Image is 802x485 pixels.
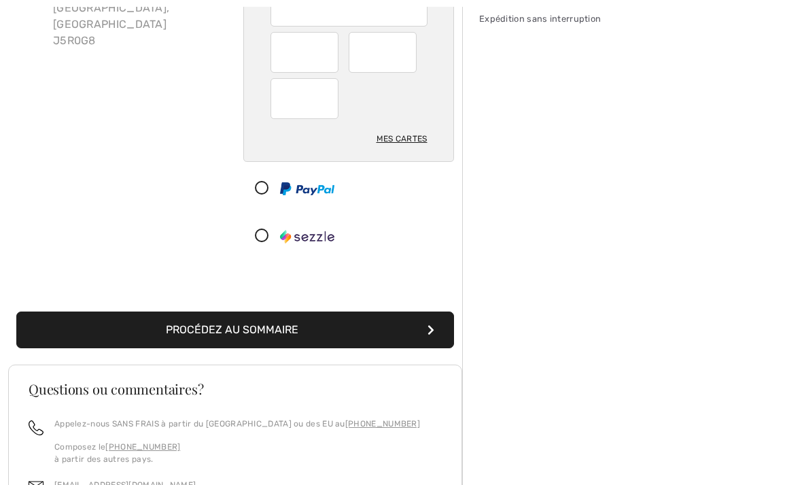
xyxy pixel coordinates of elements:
[360,37,408,68] iframe: Secure Credit Card Frame - Expiration Year
[16,312,454,348] button: Procédez au sommaire
[479,12,683,25] div: Expédition sans interruption
[377,127,428,150] div: Mes cartes
[54,441,420,465] p: Composez le à partir des autres pays.
[105,442,180,452] a: [PHONE_NUMBER]
[29,420,43,435] img: call
[281,37,330,68] iframe: Secure Credit Card Frame - Expiration Month
[280,230,334,244] img: Sezzle
[280,182,334,195] img: PayPal
[345,419,420,429] a: [PHONE_NUMBER]
[29,382,442,396] h3: Questions ou commentaires?
[54,418,420,430] p: Appelez-nous SANS FRAIS à partir du [GEOGRAPHIC_DATA] ou des EU au
[281,83,330,114] iframe: Secure Credit Card Frame - CVV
